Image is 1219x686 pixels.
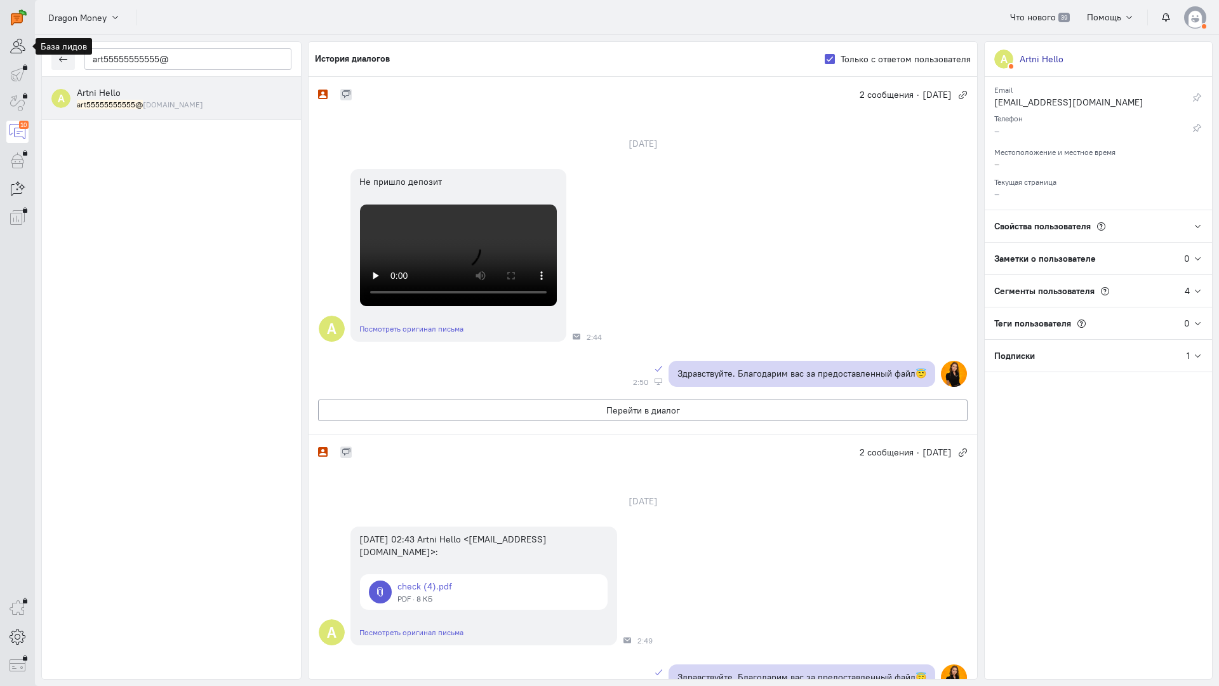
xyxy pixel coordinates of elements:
[1184,252,1190,265] div: 0
[994,144,1202,158] div: Местоположение и местное время
[1184,6,1206,29] img: default-v4.png
[985,340,1187,372] div: Подписки
[359,533,608,558] div: [DATE] 02:43 Artni Hello <[EMAIL_ADDRESS][DOMAIN_NAME]>:
[923,446,952,459] span: [DATE]
[318,400,968,421] button: Перейти в диалог
[994,111,1023,123] small: Телефон
[359,628,463,637] a: Посмотреть оригинал письма
[11,10,27,25] img: carrot-quest.svg
[58,91,65,105] text: A
[359,324,463,333] a: Посмотреть оригинал письма
[615,135,672,152] div: [DATE]
[573,333,580,340] div: Почта
[994,188,999,199] span: –
[327,319,336,338] text: A
[1185,285,1190,297] div: 4
[655,378,662,386] div: Веб-панель
[677,671,926,683] p: Здравствуйте. Благодарим вас за предоставленный файл😇
[36,38,92,55] div: База лидов
[1087,11,1121,23] span: Помощь
[77,100,143,109] mark: art55555555555@
[633,378,648,387] span: 2:50
[1187,349,1190,362] div: 1
[1001,52,1008,65] text: A
[77,99,203,110] small: art55555555555@gmail.com
[1010,11,1056,23] span: Что нового
[359,175,557,188] div: Не пришло депозит
[917,446,919,459] span: ·
[994,96,1172,112] div: [EMAIL_ADDRESS][DOMAIN_NAME]
[315,54,390,64] h5: История диалогов
[994,173,1202,187] div: Текущая страница
[615,492,672,510] div: [DATE]
[994,124,1172,140] div: –
[994,158,999,170] span: –
[623,636,631,644] div: Почта
[994,220,1091,232] span: Свойства пользователя
[1058,13,1069,23] span: 39
[1003,6,1076,28] a: Что нового 39
[637,636,653,645] span: 2:49
[860,88,914,101] span: 2 сообщения
[6,121,29,143] a: 10
[994,82,1013,95] small: Email
[923,88,952,101] span: [DATE]
[860,446,914,459] span: 2 сообщения
[1184,317,1190,330] div: 0
[1020,53,1063,65] div: Artni Hello
[84,48,291,70] input: Поиск по имени, почте, телефону
[994,318,1071,329] span: Теги пользователя
[41,6,127,29] button: Dragon Money
[994,285,1095,297] span: Сегменты пользователя
[841,53,971,65] label: Только с ответом пользователя
[917,88,919,101] span: ·
[327,623,336,642] text: A
[1080,6,1142,28] button: Помощь
[77,87,121,98] span: Artni Hello
[19,121,29,129] div: 10
[48,11,107,24] span: Dragon Money
[677,367,926,380] p: Здравствуйте. Благодарим вас за предоставленный файл😇
[587,333,602,342] span: 2:44
[985,243,1184,274] div: Заметки о пользователе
